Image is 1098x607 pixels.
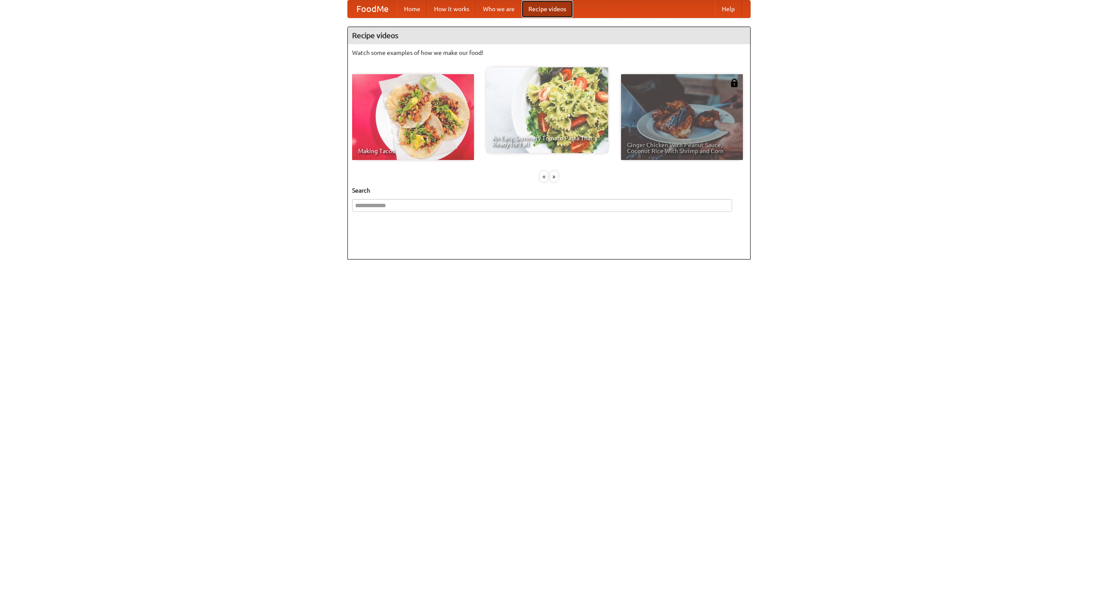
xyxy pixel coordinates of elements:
a: Home [397,0,427,18]
a: FoodMe [348,0,397,18]
a: Who we are [476,0,522,18]
a: Recipe videos [522,0,573,18]
h5: Search [352,186,746,195]
img: 483408.png [730,79,739,87]
a: Making Tacos [352,74,474,160]
h4: Recipe videos [348,27,750,44]
div: » [550,171,558,182]
a: An Easy, Summery Tomato Pasta That's Ready for Fall [486,67,608,153]
a: How it works [427,0,476,18]
p: Watch some examples of how we make our food! [352,48,746,57]
div: « [540,171,548,182]
a: Help [715,0,742,18]
span: Making Tacos [358,148,468,154]
span: An Easy, Summery Tomato Pasta That's Ready for Fall [492,135,602,147]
